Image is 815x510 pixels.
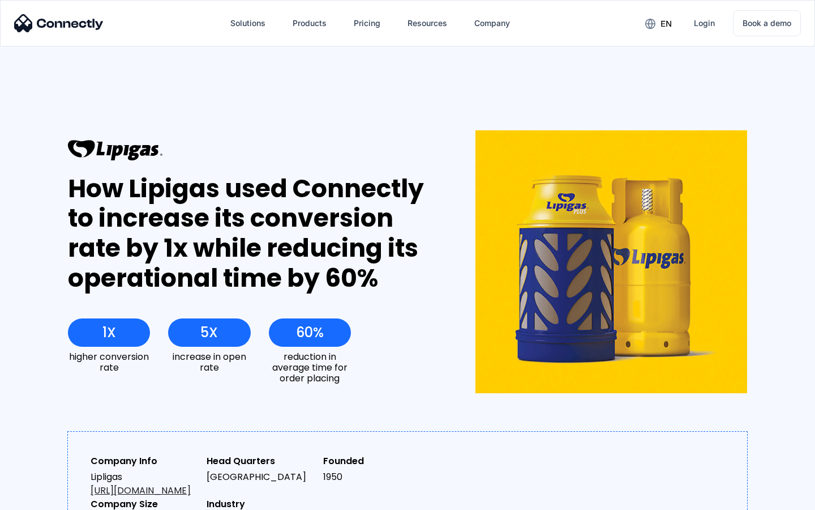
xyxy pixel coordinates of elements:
div: 60% [296,325,324,341]
a: Pricing [345,10,389,37]
div: How Lipigas used Connectly to increase its conversion rate by 1x while reducing its operational t... [68,174,434,294]
div: Company [474,15,510,31]
a: [URL][DOMAIN_NAME] [91,484,191,497]
div: 1X [102,325,116,341]
div: higher conversion rate [68,351,150,373]
div: Company [465,10,519,37]
ul: Language list [23,490,68,506]
div: [GEOGRAPHIC_DATA] [207,470,314,484]
div: Founded [323,454,430,468]
img: Connectly Logo [14,14,104,32]
div: Products [284,10,336,37]
div: Lipligas [91,470,198,498]
div: increase in open rate [168,351,250,373]
div: Pricing [354,15,380,31]
div: 5X [200,325,218,341]
a: Book a demo [733,10,801,36]
div: Company Info [91,454,198,468]
div: Solutions [230,15,265,31]
aside: Language selected: English [11,490,68,506]
div: Resources [407,15,447,31]
div: 1950 [323,470,430,484]
div: Resources [398,10,456,37]
div: Products [293,15,327,31]
div: en [660,16,672,32]
a: Login [685,10,724,37]
div: reduction in average time for order placing [269,351,351,384]
div: en [636,15,680,32]
div: Head Quarters [207,454,314,468]
div: Solutions [221,10,274,37]
div: Login [694,15,715,31]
